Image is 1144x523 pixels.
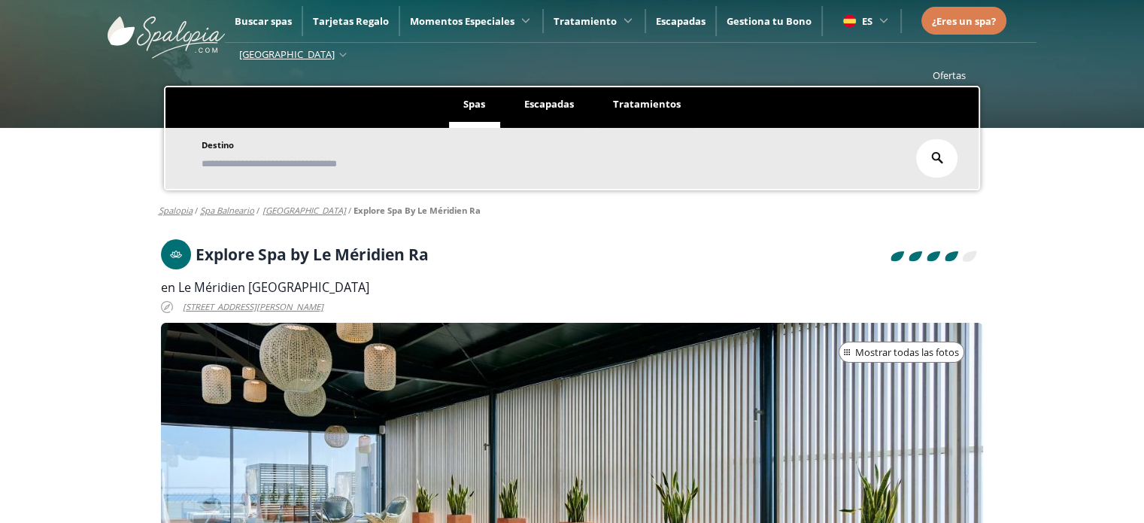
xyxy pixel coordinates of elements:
[933,68,966,82] a: Ofertas
[855,345,959,360] span: Mostrar todas las fotos
[524,97,574,111] span: Escapadas
[183,299,323,316] span: [STREET_ADDRESS][PERSON_NAME]
[313,14,389,28] a: Tarjetas Regalo
[239,47,335,61] span: [GEOGRAPHIC_DATA]
[235,14,292,28] a: Buscar spas
[256,205,259,217] span: /
[348,205,351,217] span: /
[200,205,254,216] a: spa balneario
[161,279,369,296] span: en Le Méridien [GEOGRAPHIC_DATA]
[195,205,198,217] span: /
[463,97,485,111] span: Spas
[354,205,481,216] a: Explore Spa by Le Méridien Ra
[196,246,429,263] h1: Explore Spa by Le Méridien Ra
[262,205,346,216] a: [GEOGRAPHIC_DATA]
[932,13,996,29] a: ¿Eres un spa?
[613,97,681,111] span: Tratamientos
[159,205,193,216] a: Spalopia
[108,2,225,59] img: ImgLogoSpalopia.BvClDcEz.svg
[932,14,996,28] span: ¿Eres un spa?
[656,14,706,28] a: Escapadas
[202,139,234,151] span: Destino
[727,14,812,28] a: Gestiona tu Bono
